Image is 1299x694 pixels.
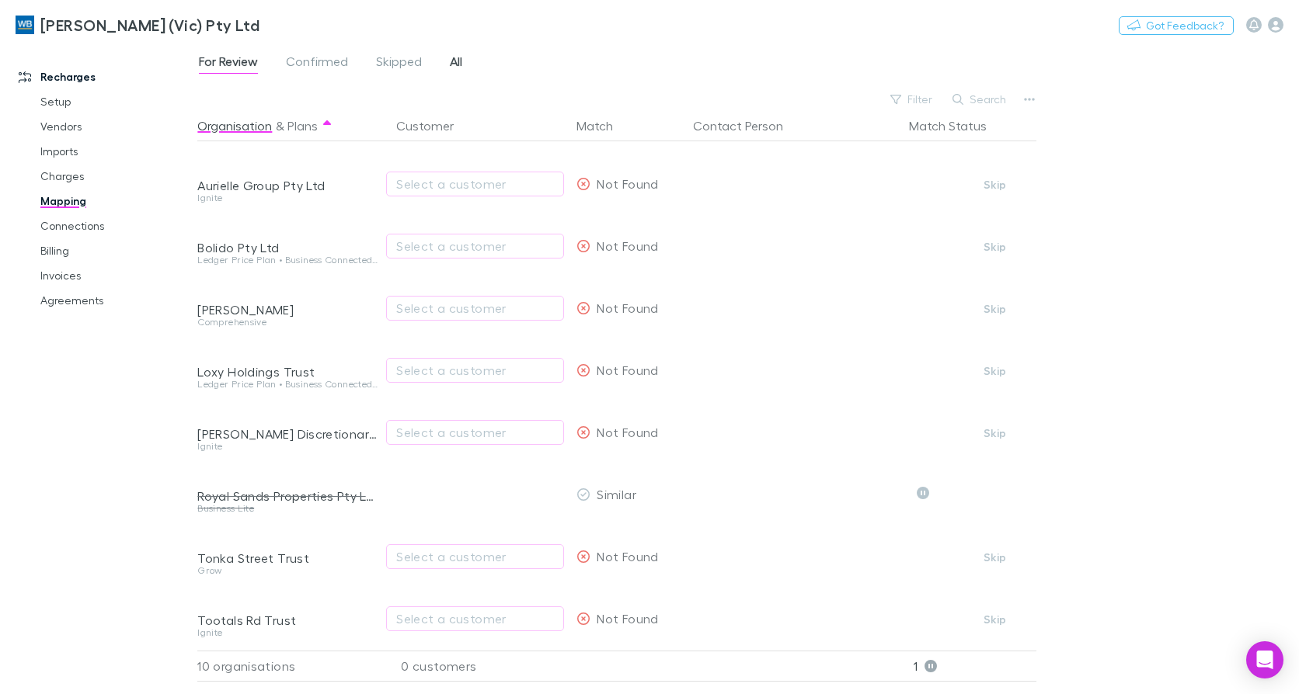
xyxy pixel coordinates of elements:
div: 0 customers [384,651,570,682]
div: Aurielle Group Pty Ltd [197,178,378,193]
button: Select a customer [386,172,564,196]
svg: Skipped [917,487,929,499]
button: Select a customer [386,606,564,631]
button: Contact Person [693,110,802,141]
a: Setup [25,89,206,114]
div: Select a customer [396,299,554,318]
div: Tonka Street Trust [197,550,378,566]
div: Open Intercom Messenger [1246,641,1283,678]
button: Skip [970,424,1020,442]
div: Tootals Rd Trust [197,612,378,628]
div: Select a customer [396,609,554,628]
p: 1 [914,651,1036,681]
a: [PERSON_NAME] (Vic) Pty Ltd [6,6,269,43]
div: Ignite [197,442,378,451]
span: Not Found [597,425,658,439]
span: Similar [597,487,636,501]
span: Not Found [597,611,658,626]
button: Match Status [909,110,1005,141]
button: Customer [396,110,472,141]
button: Select a customer [386,234,564,259]
div: [PERSON_NAME] [197,302,378,318]
button: Select a customer [386,358,564,383]
span: Not Found [597,176,658,191]
a: Recharges [3,64,206,89]
button: Plans [287,110,318,141]
a: Invoices [25,263,206,288]
span: Not Found [597,363,658,377]
button: Skip [970,175,1020,194]
span: Not Found [597,549,658,564]
span: Confirmed [286,54,348,74]
div: Select a customer [396,547,554,566]
div: Ignite [197,193,378,203]
button: Got Feedback? [1119,16,1234,35]
div: Select a customer [396,175,554,193]
button: Skip [970,362,1020,380]
a: Mapping [25,189,206,213]
div: Ledger Price Plan • Business Connected Ledger [197,255,378,265]
a: Charges [25,164,206,189]
div: Ledger Price Plan • Business Connected Ledger [197,380,378,389]
button: Skip [970,610,1020,629]
div: Loxy Holdings Trust [197,364,378,380]
img: William Buck (Vic) Pty Ltd's Logo [16,16,34,34]
a: Agreements [25,288,206,313]
span: For Review [199,54,258,74]
span: Not Found [597,238,658,253]
button: Search [945,90,1015,109]
button: Select a customer [386,296,564,321]
button: Select a customer [386,420,564,445]
a: Imports [25,139,206,164]
div: Select a customer [396,423,554,442]
span: Skipped [376,54,422,74]
div: Select a customer [396,361,554,380]
span: All [450,54,462,74]
div: Royal Sands Properties Pty Ltd [197,488,378,504]
span: Not Found [597,300,658,315]
button: Skip [970,548,1020,567]
div: Business Lite [197,504,378,513]
button: Organisation [197,110,272,141]
button: Select a customer [386,544,564,569]
button: Skip [970,300,1020,318]
a: Vendors [25,114,206,139]
h3: [PERSON_NAME] (Vic) Pty Ltd [40,16,259,34]
div: Grow [197,566,378,575]
button: Filter [883,90,942,109]
a: Connections [25,213,206,238]
div: Comprehensive [197,318,378,327]
div: Select a customer [396,237,554,255]
button: Match [576,110,632,141]
div: 10 organisations [197,651,384,682]
a: Billing [25,238,206,263]
div: [PERSON_NAME] Discretionary Trust [197,426,378,442]
div: Ignite [197,628,378,637]
div: & [197,110,378,141]
div: Bolido Pty Ltd [197,240,378,255]
button: Skip [970,238,1020,256]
